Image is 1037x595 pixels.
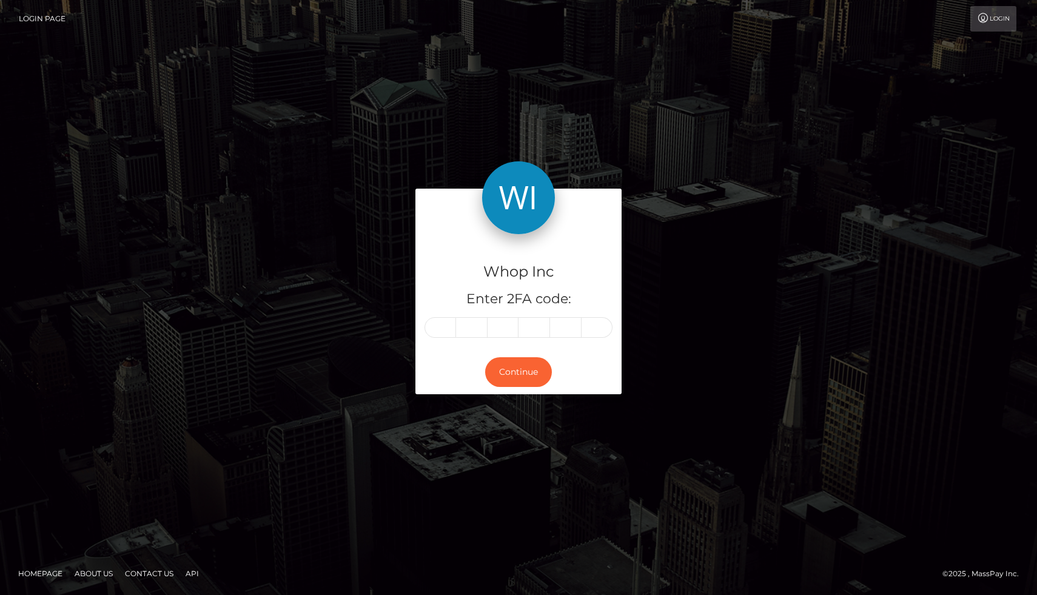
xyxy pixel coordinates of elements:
a: API [181,564,204,583]
a: Login [970,6,1016,32]
div: © 2025 , MassPay Inc. [942,567,1028,580]
a: Homepage [13,564,67,583]
h4: Whop Inc [425,261,612,283]
img: Whop Inc [482,161,555,234]
a: Login Page [19,6,65,32]
a: About Us [70,564,118,583]
h5: Enter 2FA code: [425,290,612,309]
button: Continue [485,357,552,387]
a: Contact Us [120,564,178,583]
